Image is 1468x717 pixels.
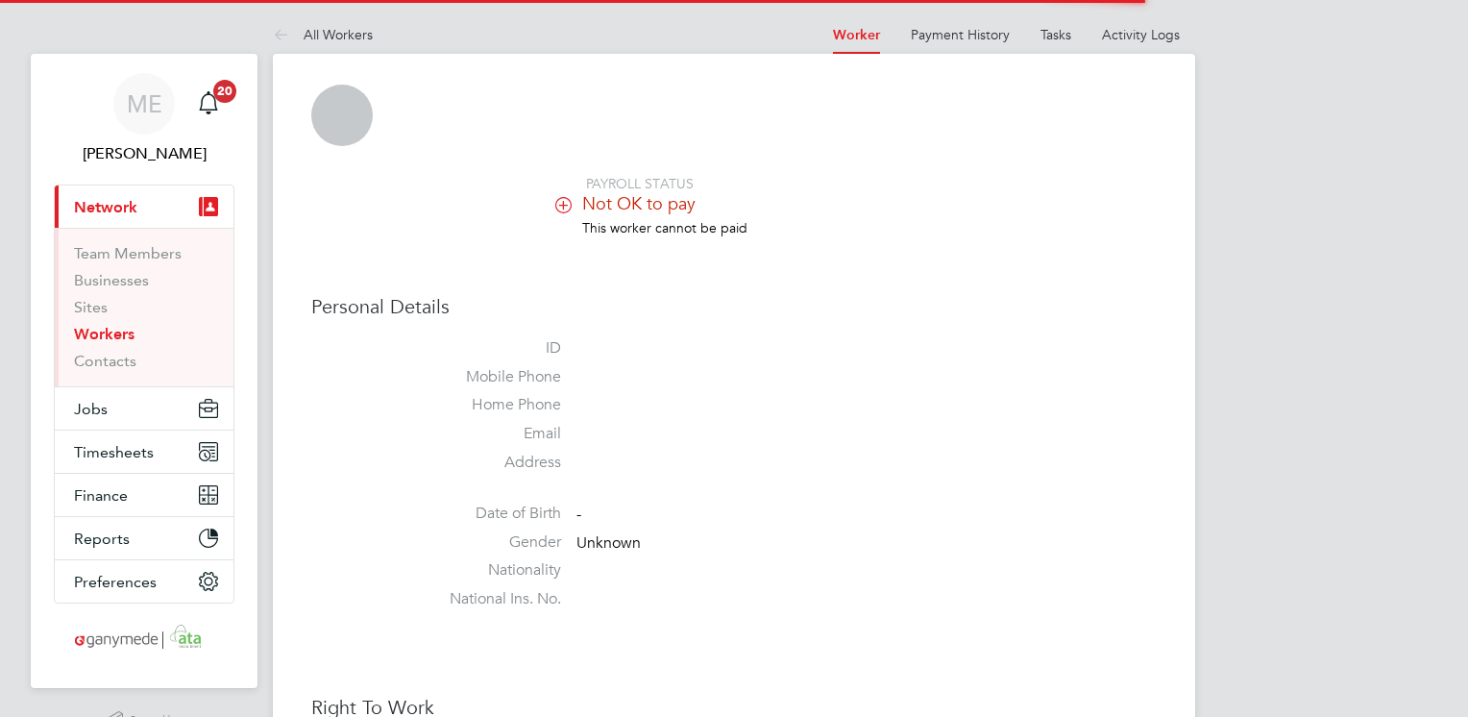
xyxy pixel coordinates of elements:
[74,298,108,316] a: Sites
[74,244,182,262] a: Team Members
[55,431,233,473] button: Timesheets
[55,560,233,603] button: Preferences
[55,517,233,559] button: Reports
[427,395,561,415] label: Home Phone
[31,54,257,688] nav: Main navigation
[55,387,233,430] button: Jobs
[576,533,641,553] span: Unknown
[74,271,149,289] a: Businesses
[427,338,561,358] label: ID
[54,623,234,654] a: Go to home page
[273,26,373,43] a: All Workers
[427,424,561,444] label: Email
[54,142,234,165] span: Mia Eckersley
[427,504,561,524] label: Date of Birth
[586,175,694,192] span: PAYROLL STATUS
[427,367,561,387] label: Mobile Phone
[69,623,220,654] img: ganymedesolutions-logo-retina.png
[427,453,561,473] label: Address
[189,73,228,135] a: 20
[74,443,154,461] span: Timesheets
[74,325,135,343] a: Workers
[1102,26,1180,43] a: Activity Logs
[74,400,108,418] span: Jobs
[582,219,747,236] span: This worker cannot be paid
[1040,26,1071,43] a: Tasks
[55,185,233,228] button: Network
[74,530,130,548] span: Reports
[55,228,233,386] div: Network
[54,73,234,165] a: ME[PERSON_NAME]
[427,532,561,553] label: Gender
[74,198,137,216] span: Network
[127,91,162,116] span: ME
[427,560,561,581] label: Nationality
[74,352,136,370] a: Contacts
[55,474,233,516] button: Finance
[311,294,1157,319] h3: Personal Details
[74,573,157,591] span: Preferences
[427,589,561,609] label: National Ins. No.
[833,27,880,43] a: Worker
[213,80,236,103] span: 20
[911,26,1010,43] a: Payment History
[576,505,581,524] span: -
[582,192,696,214] span: Not OK to pay
[74,486,128,505] span: Finance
